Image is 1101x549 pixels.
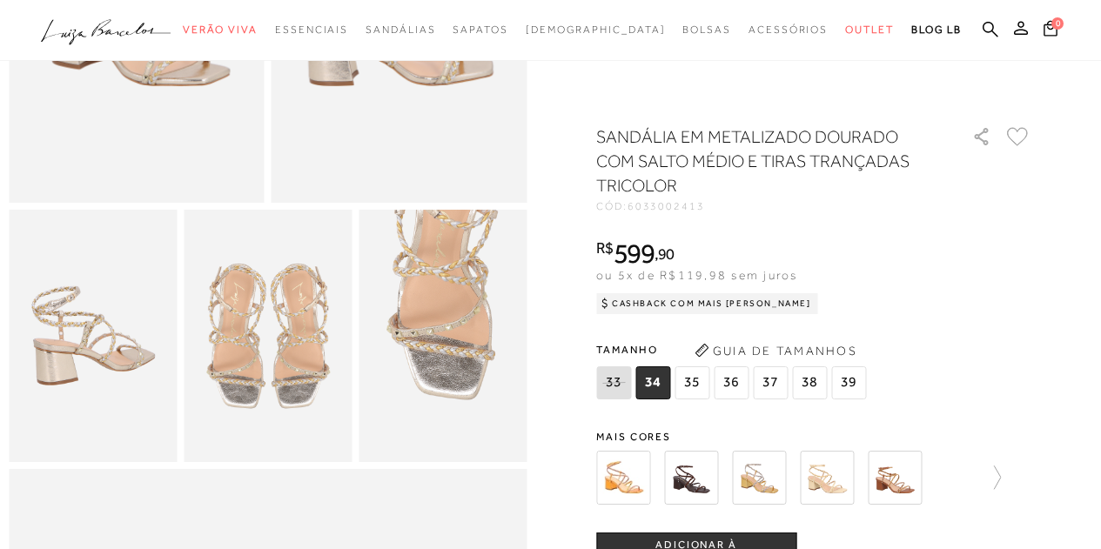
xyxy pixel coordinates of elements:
[664,451,718,505] img: SANDÁLIA DE TIRAS TRANÇADAS EM COURO CAFÉ E SALTO BLOCO MÉDIO
[682,14,731,46] a: categoryNavScreenReaderText
[749,14,828,46] a: categoryNavScreenReaderText
[911,23,962,36] span: BLOG LB
[614,238,655,269] span: 599
[596,124,923,198] h1: SANDÁLIA EM METALIZADO DOURADO COM SALTO MÉDIO E TIRAS TRANÇADAS TRICOLOR
[453,23,507,36] span: Sapatos
[596,240,614,256] i: R$
[1038,19,1063,43] button: 0
[792,366,827,399] span: 38
[753,366,788,399] span: 37
[596,366,631,399] span: 33
[596,293,818,314] div: Cashback com Mais [PERSON_NAME]
[596,201,944,211] div: CÓD:
[800,451,854,505] img: SANDÁLIA EM COURO BAUNILHA COM SALTO MÉDIO E TIRAS TRANÇADAS TRICOLOR
[9,210,177,462] img: image
[732,451,786,505] img: SANDÁLIA DE TIRAS TRANÇADAS EM METALIZADO DOURADO E PRATA E SALTO BLOCO MÉDIO
[845,14,894,46] a: categoryNavScreenReaderText
[596,337,870,363] span: Tamanho
[453,14,507,46] a: categoryNavScreenReaderText
[682,23,731,36] span: Bolsas
[688,337,863,365] button: Guia de Tamanhos
[366,23,435,36] span: Sandálias
[526,14,666,46] a: noSubCategoriesText
[596,268,797,282] span: ou 5x de R$119,98 sem juros
[658,244,675,263] span: 90
[596,451,650,505] img: SANDÁLIA DE SALTO BLOCO MÉDIO EM METALIZADO LARANJA COM TRANÇAS E REBITES
[675,366,709,399] span: 35
[183,23,258,36] span: Verão Viva
[628,200,705,212] span: 6033002413
[831,366,866,399] span: 39
[868,451,922,505] img: SANDÁLIA EM COURO CARAMELO COM SALTO MÉDIO E TIRAS TRANÇADAS TRICOLOR
[911,14,962,46] a: BLOG LB
[655,246,675,262] i: ,
[183,14,258,46] a: categoryNavScreenReaderText
[635,366,670,399] span: 34
[359,210,527,462] img: image
[184,210,352,462] img: image
[526,23,666,36] span: [DEMOGRAPHIC_DATA]
[845,23,894,36] span: Outlet
[596,432,1031,442] span: Mais cores
[275,23,348,36] span: Essenciais
[714,366,749,399] span: 36
[749,23,828,36] span: Acessórios
[1051,17,1064,30] span: 0
[275,14,348,46] a: categoryNavScreenReaderText
[366,14,435,46] a: categoryNavScreenReaderText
